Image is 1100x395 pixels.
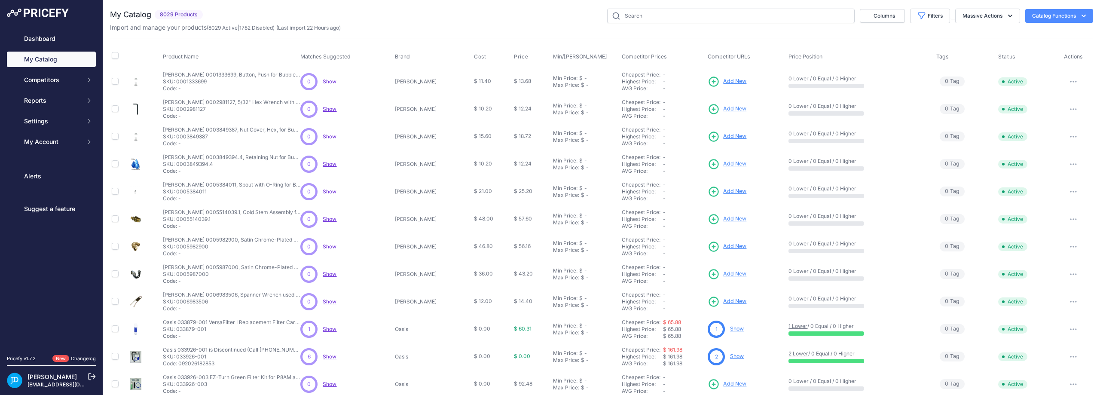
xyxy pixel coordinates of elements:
[583,130,587,137] div: -
[323,161,336,167] span: Show
[622,278,663,285] div: AVG Price:
[581,164,584,171] div: $
[723,77,746,86] span: Add New
[622,181,660,188] a: Cheapest Price:
[323,106,336,112] span: Show
[323,298,336,305] a: Show
[583,157,587,164] div: -
[940,187,965,196] span: Tag
[940,297,965,306] span: Tag
[584,164,589,171] div: -
[622,264,660,270] a: Cheapest Price:
[553,192,579,199] div: Max Price:
[395,216,459,223] p: [PERSON_NAME]
[788,350,808,357] a: 2 Lower
[998,160,1027,168] span: Active
[622,195,663,202] div: AVG Price:
[1025,9,1093,23] button: Catalog Functions
[579,102,583,109] div: $
[300,53,351,60] span: Matches Suggested
[622,113,663,119] div: AVG Price:
[581,302,584,309] div: $
[71,355,96,361] a: Changelog
[163,195,300,202] p: Code: -
[581,82,584,89] div: $
[163,154,300,161] p: [PERSON_NAME] 0003849394.4, Retaining Nut for Bubbler Valve Model 5010
[622,319,660,325] a: Cheapest Price:
[24,138,80,146] span: My Account
[323,216,336,222] span: Show
[584,192,589,199] div: -
[708,103,746,115] a: Add New
[323,381,336,387] a: Show
[276,24,341,31] span: (Last import 22 Hours ago)
[940,159,965,169] span: Tag
[622,243,663,250] div: Highest Price:
[163,181,300,188] p: [PERSON_NAME] 0005384011, Spout with O-Ring for Bubbler Valve Model 5010
[307,188,311,196] span: 0
[622,209,660,215] a: Cheapest Price:
[663,250,666,257] span: -
[163,216,300,223] p: SKU: 0005514039.1
[163,85,300,92] p: Code: -
[663,209,666,215] span: -
[860,9,905,23] button: Columns
[7,93,96,108] button: Reports
[553,240,577,247] div: Min Price:
[163,126,300,133] p: [PERSON_NAME] 0003849387, Nut Cover, Hex, for Bubbler Valve Model 5010
[474,243,493,249] span: $ 46.80
[945,297,948,306] span: 0
[163,53,199,60] span: Product Name
[663,243,666,250] span: -
[474,105,492,112] span: $ 10.20
[7,9,69,17] img: Pricefy Logo
[323,78,336,85] span: Show
[945,77,948,86] span: 0
[7,31,96,46] a: Dashboard
[323,353,336,360] a: Show
[553,102,577,109] div: Min Price:
[323,326,336,332] a: Show
[474,160,492,167] span: $ 10.20
[910,9,950,23] button: Filters
[663,154,666,160] span: -
[730,353,744,359] a: Show
[395,78,459,85] p: [PERSON_NAME]
[622,216,663,223] div: Highest Price:
[579,130,583,137] div: $
[663,71,666,78] span: -
[998,215,1027,224] span: Active
[27,381,117,388] a: [EMAIL_ADDRESS][DOMAIN_NAME]
[622,126,660,133] a: Cheapest Price:
[579,240,583,247] div: $
[663,298,666,305] span: -
[788,158,928,165] p: 0 Lower / 0 Equal / 0 Higher
[663,216,666,222] span: -
[940,269,965,279] span: Tag
[514,270,533,277] span: $ 43.20
[579,75,583,82] div: $
[7,201,96,217] a: Suggest a feature
[514,78,531,84] span: $ 13.68
[622,291,660,298] a: Cheapest Price:
[663,181,666,188] span: -
[708,241,746,253] a: Add New
[998,77,1027,86] span: Active
[663,161,666,167] span: -
[998,297,1027,306] span: Active
[514,243,531,249] span: $ 56.16
[514,188,532,194] span: $ 25.20
[788,295,928,302] p: 0 Lower / 0 Equal / 0 Higher
[583,185,587,192] div: -
[622,374,660,380] a: Cheapest Price:
[583,295,587,302] div: -
[663,346,682,353] a: $ 161.98
[7,113,96,129] button: Settings
[553,75,577,82] div: Min Price:
[155,10,203,20] span: 8029 Products
[307,215,311,223] span: 0
[323,188,336,195] a: Show
[788,185,928,192] p: 0 Lower / 0 Equal / 0 Higher
[395,188,459,195] p: [PERSON_NAME]
[663,264,666,270] span: -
